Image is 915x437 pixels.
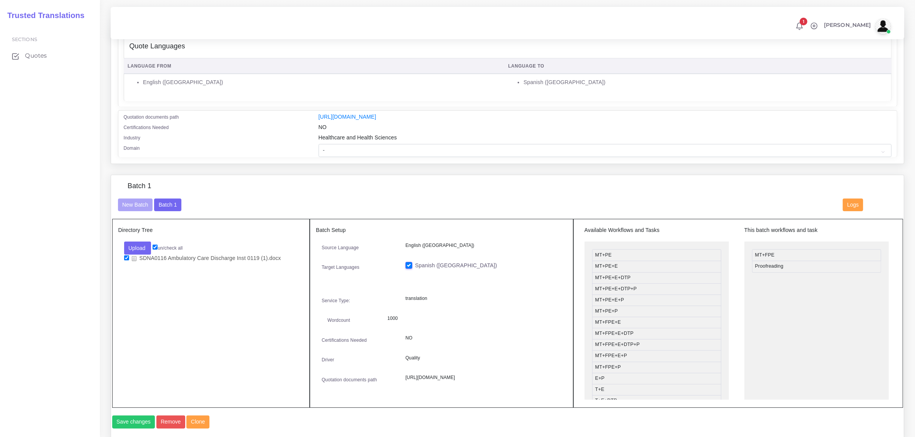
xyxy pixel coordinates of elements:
a: [PERSON_NAME]avatar [820,18,893,34]
button: Remove [156,415,185,429]
label: Driver [322,356,334,363]
p: translation [405,295,561,303]
h5: This batch workflows and task [744,227,889,233]
div: NO [313,123,897,134]
span: Logs [847,202,859,208]
th: Language To [504,58,892,74]
label: Service Type: [322,297,350,304]
li: MT+FPE+E+DTP [592,328,721,339]
label: Source Language [322,244,359,251]
span: 1 [800,18,807,25]
label: Industry [124,134,141,141]
li: MT+PE+P [592,306,721,317]
h2: Trusted Translations [2,11,85,20]
label: un/check all [153,245,183,252]
a: New Batch [118,201,153,207]
li: T+E [592,384,721,396]
li: MT+PE+E+DTP [592,272,721,284]
p: NO [405,334,561,342]
li: Proofreading [752,261,881,272]
li: MT+PE+E [592,261,721,272]
li: Spanish ([GEOGRAPHIC_DATA]) [523,78,887,86]
label: Certifications Needed [124,124,169,131]
p: English ([GEOGRAPHIC_DATA]) [405,242,561,250]
button: Upload [124,242,151,255]
button: Clone [186,415,209,429]
h5: Batch Setup [316,227,567,233]
h5: Available Workflows and Tasks [585,227,729,233]
span: [PERSON_NAME] [824,22,871,28]
h4: Batch 1 [128,182,151,190]
label: Target Languages [322,264,359,271]
label: Spanish ([GEOGRAPHIC_DATA]) [415,262,497,270]
button: New Batch [118,199,153,212]
button: Batch 1 [154,199,181,212]
button: Save changes [112,415,155,429]
span: Sections [12,36,37,42]
input: un/check all [153,245,158,250]
a: 1 [793,22,806,30]
div: Healthcare and Health Sciences [313,134,897,144]
button: Logs [843,199,863,212]
li: English ([GEOGRAPHIC_DATA]) [143,78,500,86]
label: Certifications Needed [322,337,367,344]
p: 1000 [387,315,556,323]
img: avatar [875,18,891,34]
a: Remove [156,415,187,429]
a: Batch 1 [154,201,181,207]
li: MT+FPE+E+P [592,350,721,362]
a: [URL][DOMAIN_NAME] [319,114,376,120]
a: Trusted Translations [2,9,85,22]
a: SDNA0116 Ambulatory Care Discharge Inst 0119 (1).docx [129,255,284,262]
h4: Quote Languages [130,42,185,51]
th: Language From [124,58,504,74]
label: Domain [124,145,140,152]
li: MT+FPE+E+DTP+P [592,339,721,351]
p: [URL][DOMAIN_NAME] [405,374,561,382]
label: Quotation documents path [124,114,179,121]
li: MT+PE+E+P [592,295,721,306]
li: MT+FPE [752,249,881,261]
li: MT+FPE+E [592,317,721,328]
li: MT+FPE+P [592,362,721,373]
label: Quotation documents path [322,376,377,383]
li: MT+PE+E+DTP+P [592,283,721,295]
li: T+E+DTP [592,395,721,407]
li: E+P [592,373,721,384]
a: Quotes [6,48,94,64]
p: Quality [405,354,561,362]
label: Wordcount [327,317,350,324]
a: Clone [186,415,211,429]
li: MT+PE [592,249,721,261]
span: Quotes [25,51,47,60]
h5: Directory Tree [118,227,304,233]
